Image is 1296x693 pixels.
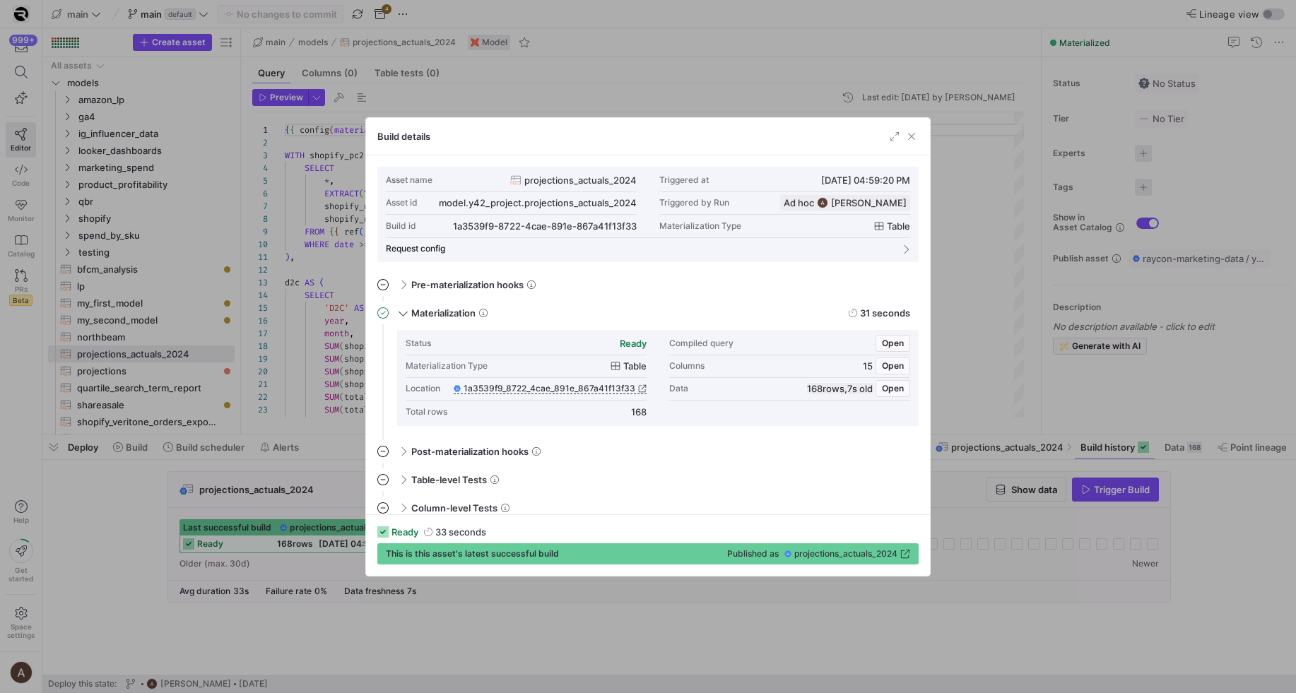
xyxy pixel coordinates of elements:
[377,330,919,440] div: Materialization31 seconds
[659,198,729,208] div: Triggered by Run
[406,384,440,393] div: Location
[386,549,559,559] span: This is this asset's latest successful build
[807,383,844,394] span: 168 rows
[377,497,919,519] mat-expansion-panel-header: Column-level Tests
[386,244,893,254] mat-panel-title: Request config
[411,474,487,485] span: Table-level Tests
[377,302,919,324] mat-expansion-panel-header: Materialization31 seconds
[882,338,904,348] span: Open
[620,338,647,349] div: ready
[659,221,741,231] span: Materialization Type
[406,361,488,371] div: Materialization Type
[807,383,873,394] div: ,
[860,307,910,319] y42-duration: 31 seconds
[882,384,904,393] span: Open
[876,357,910,374] button: Open
[623,360,647,372] span: table
[377,273,919,296] mat-expansion-panel-header: Pre-materialization hooks
[386,238,910,259] mat-expansion-panel-header: Request config
[727,549,779,559] span: Published as
[631,406,647,417] div: 168
[411,446,529,457] span: Post-materialization hooks
[377,468,919,491] mat-expansion-panel-header: Table-level Tests
[464,384,635,393] span: 1a3539f9_8722_4cae_891e_867a41f13f33
[669,361,705,371] div: Columns
[386,221,416,231] div: Build id
[831,197,907,208] span: [PERSON_NAME]
[876,335,910,352] button: Open
[882,361,904,371] span: Open
[817,197,828,208] img: https://lh3.googleusercontent.com/a/AEdFTp4_8LqxRyxVUtC19lo4LS2NU-n5oC7apraV2tR5=s96-c
[411,279,524,290] span: Pre-materialization hooks
[406,338,431,348] div: Status
[794,549,897,559] span: projections_actuals_2024
[391,526,418,538] span: ready
[411,502,497,514] span: Column-level Tests
[784,549,910,559] a: projections_actuals_2024
[847,383,873,394] span: 7s old
[669,384,688,393] div: Data
[887,220,910,232] span: table
[454,384,647,393] a: 1a3539f9_8722_4cae_891e_867a41f13f33
[386,198,418,208] div: Asset id
[659,175,709,185] div: Triggered at
[377,131,430,142] h3: Build details
[386,175,432,185] div: Asset name
[524,174,637,186] span: projections_actuals_2024
[876,380,910,397] button: Open
[784,197,814,208] span: Ad hoc
[377,440,919,463] mat-expansion-panel-header: Post-materialization hooks
[780,195,910,211] button: Ad hochttps://lh3.googleusercontent.com/a/AEdFTp4_8LqxRyxVUtC19lo4LS2NU-n5oC7apraV2tR5=s96-c[PERS...
[411,307,476,319] span: Materialization
[453,220,637,232] div: 1a3539f9-8722-4cae-891e-867a41f13f33
[435,526,486,538] y42-duration: 33 seconds
[669,338,734,348] div: Compiled query
[863,360,873,372] span: 15
[439,197,637,208] div: model.y42_project.projections_actuals_2024
[821,174,910,186] span: [DATE] 04:59:20 PM
[406,407,447,417] div: Total rows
